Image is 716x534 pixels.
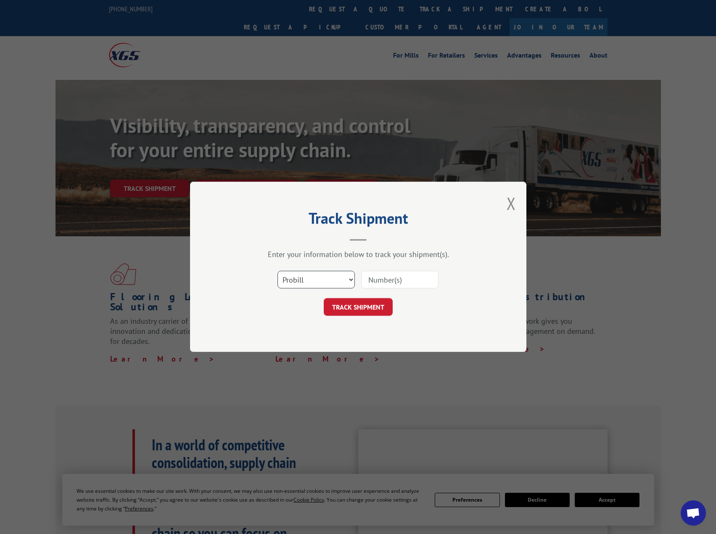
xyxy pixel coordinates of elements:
h2: Track Shipment [232,212,484,228]
div: Open chat [681,500,706,526]
input: Number(s) [361,271,439,289]
button: TRACK SHIPMENT [324,299,393,316]
button: Close modal [507,192,516,214]
div: Enter your information below to track your shipment(s). [232,250,484,259]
